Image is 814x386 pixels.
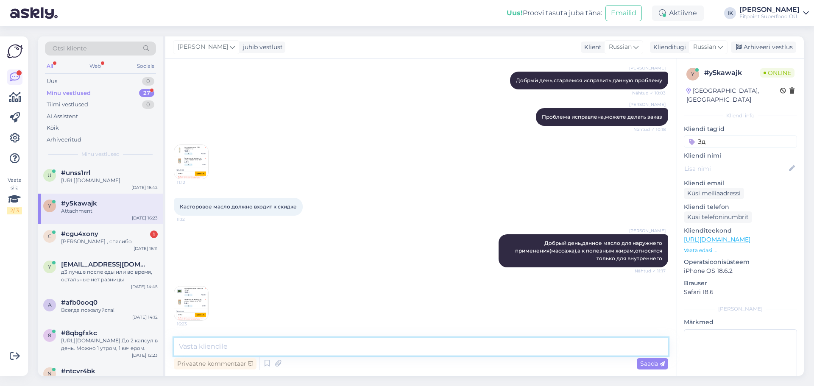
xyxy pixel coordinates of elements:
[47,100,88,109] div: Tiimi vestlused
[507,8,602,18] div: Proovi tasuta juba täna:
[693,42,716,52] span: Russian
[174,145,208,179] img: Attachment
[739,6,800,13] div: [PERSON_NAME]
[760,68,794,78] span: Online
[132,314,158,320] div: [DATE] 14:12
[47,77,57,86] div: Uus
[61,337,158,352] div: [URL][DOMAIN_NAME] До 2 капсул в день. Можно 1 утром, 1 вечером.
[629,228,666,234] span: [PERSON_NAME]
[609,42,632,52] span: Russian
[61,268,158,283] div: д3 лучше после еды или во время, остальные нет разницы
[142,77,154,86] div: 0
[7,176,22,214] div: Vaata siia
[684,211,752,223] div: Küsi telefoninumbrit
[81,150,120,158] span: Minu vestlused
[684,305,797,313] div: [PERSON_NAME]
[139,89,154,97] div: 27
[724,7,736,19] div: IK
[48,264,51,270] span: y
[61,261,149,268] span: yashinakaterina2004@gmail.com
[684,203,797,211] p: Kliendi telefon
[48,203,51,209] span: y
[134,245,158,252] div: [DATE] 16:11
[684,279,797,288] p: Brauser
[684,135,797,148] input: Lisa tag
[47,172,52,178] span: u
[684,288,797,297] p: Safari 18.6
[684,318,797,327] p: Märkmed
[634,268,666,274] span: Nähtud ✓ 11:17
[61,207,158,215] div: Attachment
[48,233,52,239] span: c
[131,283,158,290] div: [DATE] 14:45
[178,42,228,52] span: [PERSON_NAME]
[132,352,158,358] div: [DATE] 12:23
[88,61,103,72] div: Web
[174,286,208,320] img: Attachment
[507,9,523,17] b: Uus!
[650,43,686,52] div: Klienditugi
[45,61,55,72] div: All
[629,101,666,108] span: [PERSON_NAME]
[684,151,797,160] p: Kliendi nimi
[684,164,787,173] input: Lisa nimi
[61,230,98,238] span: #cgu4xony
[180,203,297,210] span: Касторовое масло должно входит к скидке
[47,124,59,132] div: Kõik
[684,236,750,243] a: [URL][DOMAIN_NAME]
[542,114,662,120] span: Проблема исправлена,можете делать заказ
[691,71,694,77] span: y
[240,43,283,52] div: juhib vestlust
[684,226,797,235] p: Klienditeekond
[632,90,666,96] span: Nähtud ✓ 10:03
[61,177,158,184] div: [URL][DOMAIN_NAME]
[48,302,52,308] span: a
[731,42,796,53] div: Arhiveeri vestlus
[142,100,154,109] div: 0
[684,267,797,275] p: iPhone OS 18.6.2
[684,179,797,188] p: Kliendi email
[47,112,78,121] div: AI Assistent
[7,207,22,214] div: 2 / 3
[61,299,98,306] span: #afb0ooq0
[174,358,256,369] div: Privaatne kommentaar
[177,179,209,186] span: 11:12
[629,65,666,71] span: [PERSON_NAME]
[605,5,642,21] button: Emailid
[515,240,663,261] span: Добрый день,данное масло для наружнего применения(массажа),а к полезным жирам,относятся только дл...
[61,169,90,177] span: #unss1rrl
[131,184,158,191] div: [DATE] 16:42
[132,215,158,221] div: [DATE] 16:23
[61,367,95,375] span: #ntcvr4bk
[47,136,81,144] div: Arhiveeritud
[684,112,797,119] div: Kliendi info
[684,125,797,133] p: Kliendi tag'id
[47,370,52,377] span: n
[652,6,704,21] div: Aktiivne
[684,188,744,199] div: Küsi meiliaadressi
[48,332,51,339] span: 8
[633,126,666,133] span: Nähtud ✓ 10:18
[7,43,23,59] img: Askly Logo
[581,43,602,52] div: Klient
[739,6,809,20] a: [PERSON_NAME]Fitpoint Superfood OÜ
[53,44,86,53] span: Otsi kliente
[176,216,208,222] span: 11:12
[739,13,800,20] div: Fitpoint Superfood OÜ
[61,238,158,245] div: [PERSON_NAME] , спасибо
[684,247,797,254] p: Vaata edasi ...
[47,89,91,97] div: Minu vestlused
[177,321,209,327] span: 16:23
[61,200,97,207] span: #y5kawajk
[61,329,97,337] span: #8qbgfxkc
[61,306,158,314] div: Всегда пожалуйста!
[704,68,760,78] div: # y5kawajk
[640,360,665,367] span: Saada
[516,77,662,83] span: Добрый день,стараемся исправить данную проблему
[150,230,158,238] div: 1
[684,258,797,267] p: Operatsioonisüsteem
[135,61,156,72] div: Socials
[686,86,780,104] div: [GEOGRAPHIC_DATA], [GEOGRAPHIC_DATA]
